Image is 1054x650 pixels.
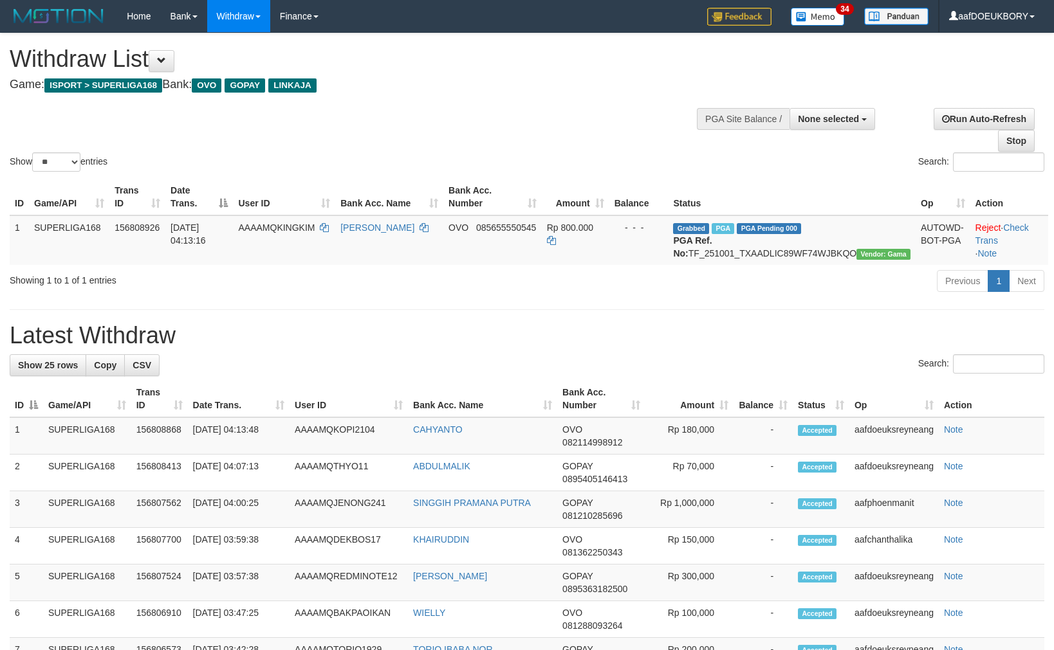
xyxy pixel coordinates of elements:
th: Bank Acc. Number: activate to sort column ascending [557,381,645,417]
span: PGA Pending [737,223,801,234]
th: Amount: activate to sort column ascending [542,179,609,215]
td: 156806910 [131,601,188,638]
td: Rp 150,000 [645,528,734,564]
span: Accepted [798,572,837,582]
span: Copy 0895363182500 to clipboard [562,584,627,594]
th: ID [10,179,29,215]
td: [DATE] 04:00:25 [188,491,290,528]
span: Accepted [798,535,837,546]
a: Check Trans [975,222,1029,246]
td: Rp 300,000 [645,564,734,601]
a: KHAIRUDDIN [413,534,469,545]
th: Status: activate to sort column ascending [793,381,849,417]
a: [PERSON_NAME] [413,571,487,581]
th: Op: activate to sort column ascending [916,179,970,215]
span: Accepted [798,425,837,436]
span: GOPAY [225,78,265,93]
span: Copy 085655550545 to clipboard [476,222,536,233]
span: Show 25 rows [18,360,78,370]
th: Bank Acc. Number: activate to sort column ascending [443,179,542,215]
a: Stop [998,130,1035,152]
b: PGA Ref. No: [673,235,712,258]
th: Balance: activate to sort column ascending [734,381,793,417]
span: GOPAY [562,461,593,471]
td: - [734,528,793,564]
th: Op: activate to sort column ascending [849,381,939,417]
a: 1 [988,270,1010,292]
td: 4 [10,528,43,564]
td: SUPERLIGA168 [43,601,131,638]
a: CAHYANTO [413,424,463,435]
th: Game/API: activate to sort column ascending [43,381,131,417]
td: Rp 180,000 [645,417,734,455]
td: Rp 100,000 [645,601,734,638]
td: [DATE] 03:59:38 [188,528,290,564]
a: SINGGIH PRAMANA PUTRA [413,498,531,508]
th: Trans ID: activate to sort column ascending [109,179,165,215]
td: aafphoenmanit [849,491,939,528]
div: Showing 1 to 1 of 1 entries [10,269,430,287]
span: Copy 081288093264 to clipboard [562,620,622,631]
td: 156808413 [131,455,188,491]
td: 156807700 [131,528,188,564]
th: ID: activate to sort column descending [10,381,43,417]
td: AAAAMQKOPI2104 [290,417,408,455]
td: AUTOWD-BOT-PGA [916,215,970,265]
td: AAAAMQREDMINOTE12 [290,564,408,601]
th: Status [668,179,916,215]
td: 156807524 [131,564,188,601]
span: ISPORT > SUPERLIGA168 [44,78,162,93]
a: Note [944,534,963,545]
span: Copy 081210285696 to clipboard [562,510,622,521]
td: Rp 70,000 [645,455,734,491]
span: Rp 800.000 [547,222,593,233]
td: - [734,491,793,528]
td: 6 [10,601,43,638]
th: Game/API: activate to sort column ascending [29,179,109,215]
td: AAAAMQDEKBOS17 [290,528,408,564]
span: GOPAY [562,571,593,581]
select: Showentries [32,152,80,172]
span: Accepted [798,608,837,619]
th: Amount: activate to sort column ascending [645,381,734,417]
a: Show 25 rows [10,354,86,376]
th: User ID: activate to sort column ascending [233,179,335,215]
a: Note [944,498,963,508]
span: OVO [562,424,582,435]
a: Copy [86,354,125,376]
a: WIELLY [413,608,445,618]
th: User ID: activate to sort column ascending [290,381,408,417]
td: SUPERLIGA168 [43,455,131,491]
td: 1 [10,215,29,265]
input: Search: [953,152,1044,172]
th: Trans ID: activate to sort column ascending [131,381,188,417]
img: Feedback.jpg [707,8,772,26]
td: aafchanthalika [849,528,939,564]
span: LINKAJA [268,78,317,93]
span: Marked by aafphoenmanit [712,223,734,234]
td: 5 [10,564,43,601]
span: CSV [133,360,151,370]
h1: Latest Withdraw [10,323,1044,348]
img: panduan.png [864,8,929,25]
span: Copy 082114998912 to clipboard [562,437,622,447]
th: Date Trans.: activate to sort column ascending [188,381,290,417]
td: - [734,564,793,601]
a: Run Auto-Refresh [934,108,1035,130]
span: Copy [94,360,116,370]
span: OVO [562,608,582,618]
span: Grabbed [673,223,709,234]
td: [DATE] 03:47:25 [188,601,290,638]
span: Copy 081362250343 to clipboard [562,547,622,557]
a: CSV [124,354,160,376]
td: - [734,455,793,491]
a: Note [944,608,963,618]
th: Action [970,179,1048,215]
span: [DATE] 04:13:16 [171,222,206,246]
td: 156808868 [131,417,188,455]
td: SUPERLIGA168 [43,528,131,564]
td: [DATE] 04:13:48 [188,417,290,455]
td: aafdoeuksreyneang [849,417,939,455]
a: Next [1009,270,1044,292]
span: GOPAY [562,498,593,508]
